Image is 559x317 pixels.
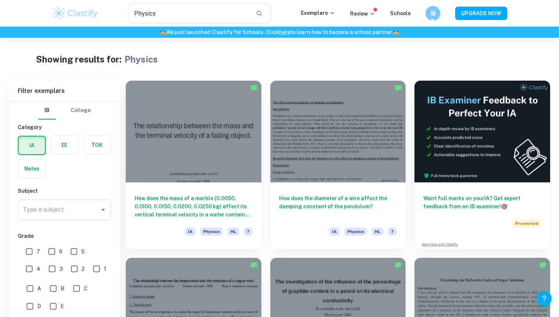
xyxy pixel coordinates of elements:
span: A [37,284,41,293]
h6: Filter exemplars [9,81,120,101]
h6: How does the diameter of a wire affect the damping constant of the pendulum? [279,194,397,219]
h1: Physics [125,53,158,66]
span: 7 [244,227,253,236]
h6: Want full marks on your IA ? Get expert feedback from an IB examiner! [423,194,541,210]
button: Notes [18,160,45,178]
span: Physics [344,227,367,236]
img: Marked [250,84,258,92]
button: IA [18,136,45,154]
p: Review [350,10,375,18]
input: Search for any exemplars... [129,3,250,24]
a: Want full marks on yourIA? Get expert feedback from an IB examiner!PromotedAdvertise with Clastify [414,81,550,249]
span: C [84,284,88,293]
button: EE [51,136,78,154]
span: D [37,302,41,310]
span: Physics [200,227,223,236]
p: Exemplars [301,9,335,17]
button: Help and Feedback [537,291,552,306]
span: HL [227,227,239,236]
button: TOK [83,136,111,154]
img: Marked [539,262,546,269]
span: IA [185,227,196,236]
h6: How does the mass of a marble (0.0050, 0.0100, 0.0150, 0.0200, 0.0250 kg) affect its vertical ter... [135,194,253,219]
a: here [279,29,290,35]
span: 4 [37,265,40,273]
h6: Subject [18,187,111,195]
a: Advertise with Clastify [422,242,458,247]
img: Thumbnail [414,81,550,182]
span: 🏫 [393,29,399,35]
span: 🏫 [160,29,166,35]
span: 3 [60,265,63,273]
span: 2 [82,265,85,273]
span: E [61,302,64,310]
h6: We just launched Clastify for Schools. Click to learn how to become a school partner. [1,28,558,36]
span: 1 [104,265,106,273]
h1: Showing results for: [36,53,122,66]
h6: Category [18,123,111,131]
span: 5 [81,247,85,256]
div: Filter type choice [38,102,91,119]
span: 🎯 [501,203,507,209]
span: Promoted [512,219,541,227]
a: How does the mass of a marble (0.0050, 0.0100, 0.0150, 0.0200, 0.0250 kg) affect its vertical ter... [126,81,261,249]
a: Schools [390,10,411,16]
button: IB [38,102,56,119]
span: IA [329,227,340,236]
h6: 福島 [429,9,437,17]
img: Marked [250,262,258,269]
button: UPGRADE NOW [455,7,507,20]
button: Open [98,205,108,215]
img: Marked [394,262,402,269]
img: Marked [394,84,402,92]
img: Clastify logo [52,6,99,21]
span: HL [372,227,383,236]
span: 7 [388,227,397,236]
span: B [61,284,64,293]
span: 6 [59,247,62,256]
h6: Grade [18,232,111,240]
button: College [71,102,91,119]
button: 福島 [426,6,440,21]
a: How does the diameter of a wire affect the damping constant of the pendulum?IAPhysicsHL7 [270,81,406,249]
span: 7 [37,247,40,256]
